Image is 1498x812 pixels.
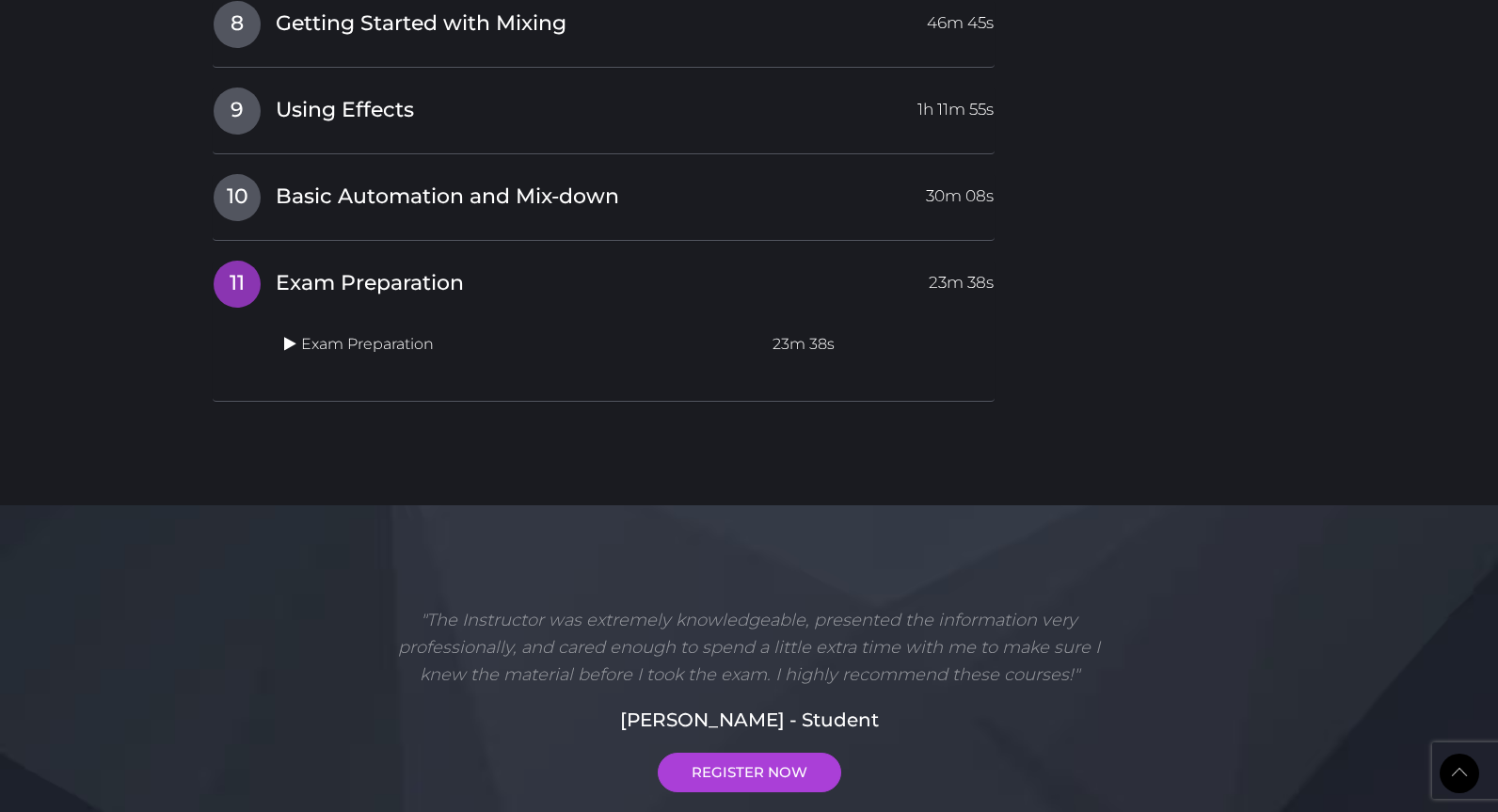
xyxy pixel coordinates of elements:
[276,9,566,39] span: Getting Started with Mixing
[277,326,765,363] td: Exam Preparation
[214,174,261,221] span: 10
[658,753,841,792] a: REGISTER NOW
[213,87,995,126] a: 9Using Effects1h 11m 55s
[214,1,261,48] span: 8
[214,261,261,308] span: 11
[765,326,994,363] td: 23m 38s
[1440,754,1479,793] a: Back to Top
[374,607,1124,688] p: "The Instructor was extremely knowledgeable, presented the information very professionally, and c...
[929,261,994,295] span: 23m 38s
[917,88,994,121] span: 1h 11m 55s
[213,260,995,299] a: 11Exam Preparation23m 38s
[213,706,1285,734] h5: [PERSON_NAME] - Student
[214,88,261,135] span: 9
[213,173,995,213] a: 10Basic Automation and Mix-down30m 08s
[927,1,994,35] span: 46m 45s
[276,183,619,212] span: Basic Automation and Mix-down
[276,96,414,125] span: Using Effects
[926,174,994,208] span: 30m 08s
[276,269,464,298] span: Exam Preparation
